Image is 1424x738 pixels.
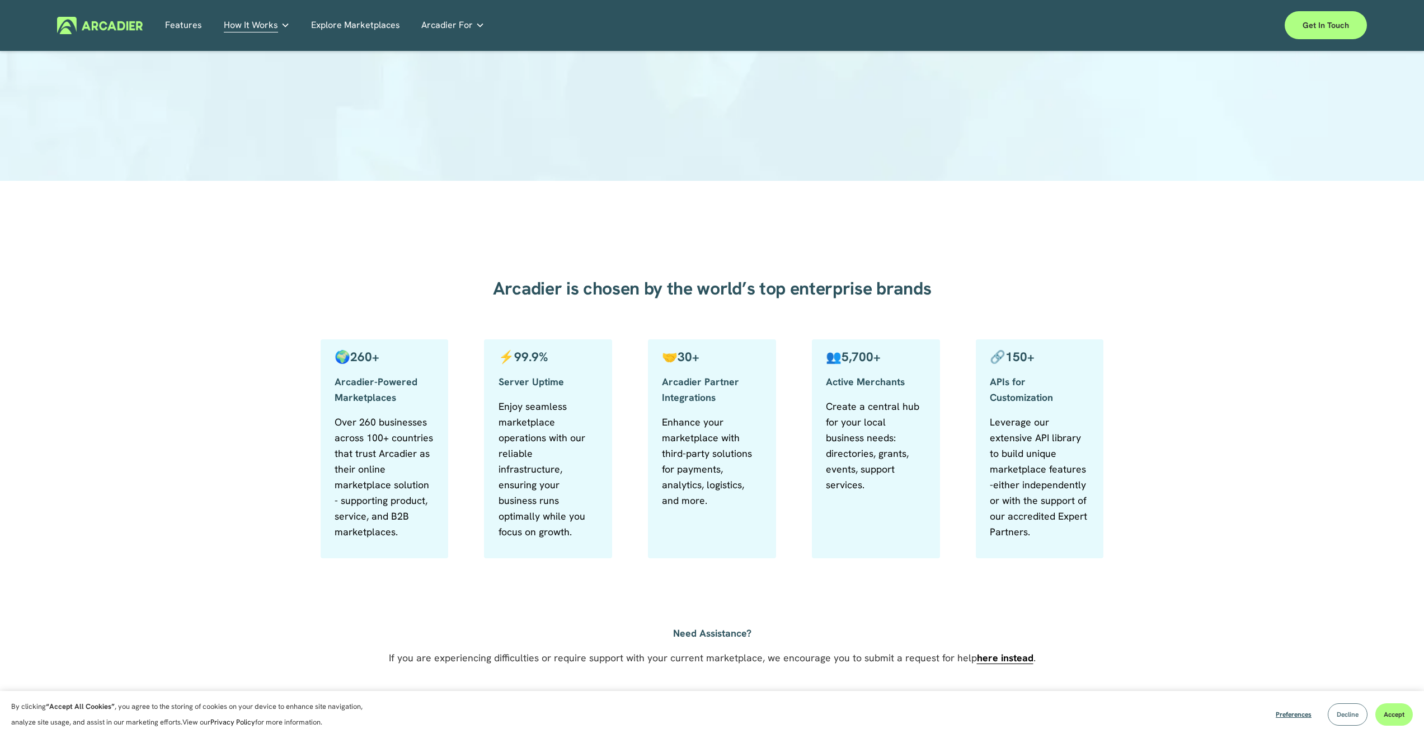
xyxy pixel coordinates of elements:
p: If you are experiencing difficulties or require support with your current marketplace, we encoura... [321,650,1104,666]
strong: Active Merchants [826,375,905,388]
p: Leverage our extensive API library to build unique marketplace features -either independently or ... [990,414,1089,540]
iframe: Chat Widget [1368,684,1424,738]
a: Explore Marketplaces [311,17,400,34]
strong: Arcadier Partner Integrations [662,375,742,404]
span: Preferences [1276,710,1312,719]
strong: APIs for Customization [990,375,1053,404]
p: 🔗 [990,349,1089,365]
strong: 5,700+ [842,349,881,365]
span: Arcadier For [421,17,473,33]
a: Privacy Policy [210,717,255,727]
span: Decline [1337,710,1359,719]
strong: Need Assistance? [673,627,751,639]
a: here instead [977,651,1033,664]
p: Enjoy seamless marketplace operations with our reliable infrastructure, ensuring your business ru... [499,399,598,540]
strong: 150+ [1005,349,1035,365]
strong: 99.9% [514,349,548,365]
p: 🌍 [335,349,434,365]
p: By clicking , you agree to the storing of cookies on your device to enhance site navigation, anal... [11,699,375,730]
p: 🤝 [662,349,762,365]
a: Features [165,17,202,34]
a: folder dropdown [224,17,290,34]
p: Enhance your marketplace with third-party solutions for payments, analytics, logistics, and more. [662,414,762,508]
strong: Arcadier is chosen by the world’s top enterprise brands [493,277,931,300]
p: Over 260 businesses across 100+ countries that trust Arcadier as their online marketplace solutio... [335,414,434,540]
button: Decline [1328,703,1367,726]
strong: Arcadier-Powered Marketplaces [335,375,420,404]
p: Create a central hub for your local business needs: directories, grants, events, support services. [826,399,925,493]
span: How It Works [224,17,278,33]
button: Preferences [1267,703,1320,726]
strong: 30+ [678,349,699,365]
p: ⚡ [499,349,598,365]
strong: “Accept All Cookies” [46,702,115,711]
span: 👥 [826,349,881,365]
strong: Server Uptime [499,375,564,388]
strong: 260+ [350,349,379,365]
img: Arcadier [57,17,143,34]
a: folder dropdown [421,17,485,34]
a: Get in touch [1285,11,1367,39]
